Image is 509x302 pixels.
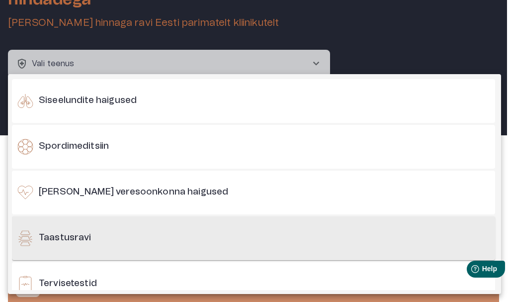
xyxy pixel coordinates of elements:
[39,278,97,290] h6: Tervisetestid
[431,257,509,285] iframe: Help widget launcher
[39,140,109,153] h6: Spordimeditsiin
[39,95,137,107] h6: Siseelundite haigused
[39,186,228,199] h6: [PERSON_NAME] veresoonkonna haigused
[39,232,91,244] h6: Taastusravi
